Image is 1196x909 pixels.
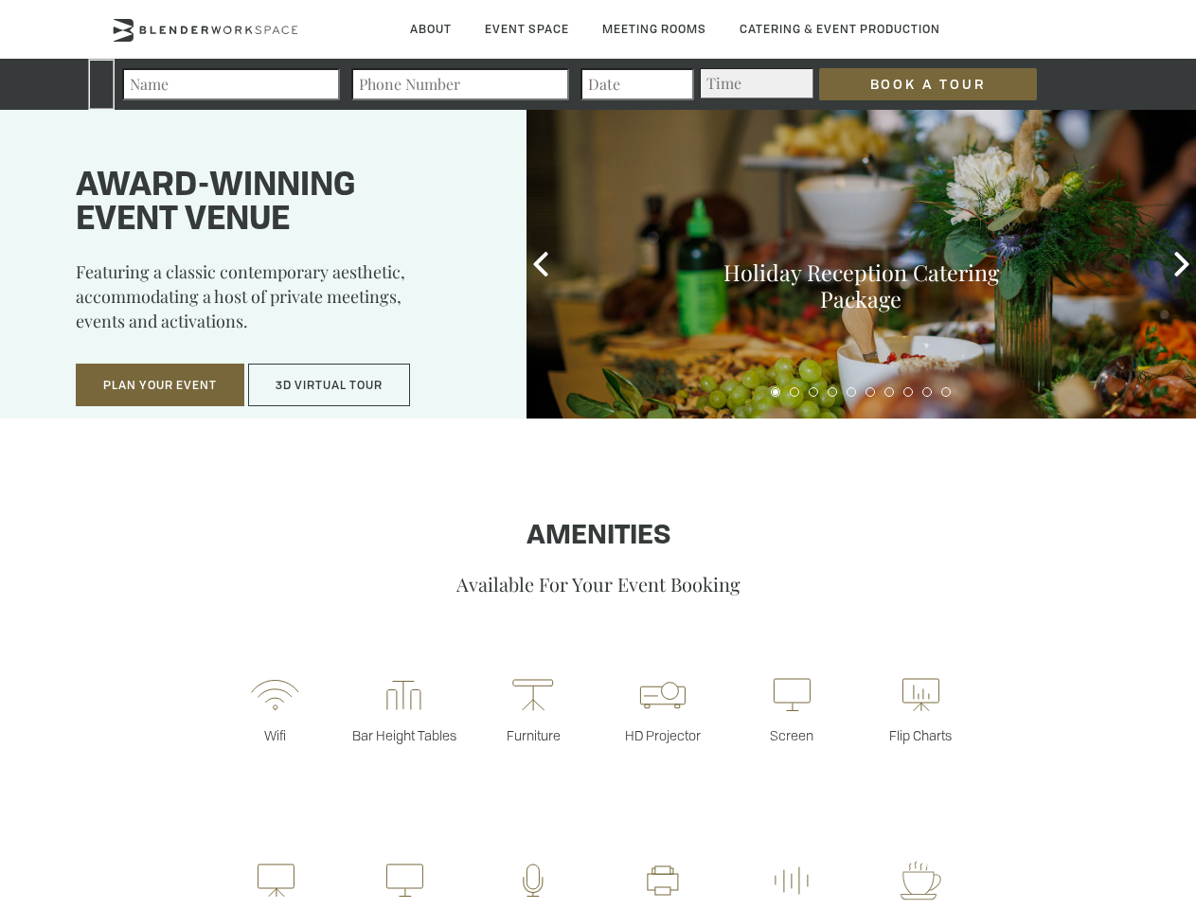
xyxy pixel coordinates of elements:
p: Flip Charts [856,726,985,744]
button: 3D Virtual Tour [248,364,410,407]
input: Book a Tour [819,68,1037,100]
input: Date [580,68,694,100]
h1: Amenities [60,522,1136,552]
input: Name [122,68,340,100]
a: Holiday Reception Catering Package [723,258,999,313]
p: Bar Height Tables [340,726,469,744]
input: Phone Number [351,68,569,100]
h1: Award-winning event venue [76,169,479,238]
p: Available For Your Event Booking [60,571,1136,597]
p: HD Projector [598,726,727,744]
p: Screen [727,726,856,744]
p: Furniture [469,726,598,744]
iframe: Chat Widget [1101,818,1196,909]
p: Wifi [210,726,339,744]
p: Featuring a classic contemporary aesthetic, accommodating a host of private meetings, events and ... [76,259,479,347]
button: Plan Your Event [76,364,244,407]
